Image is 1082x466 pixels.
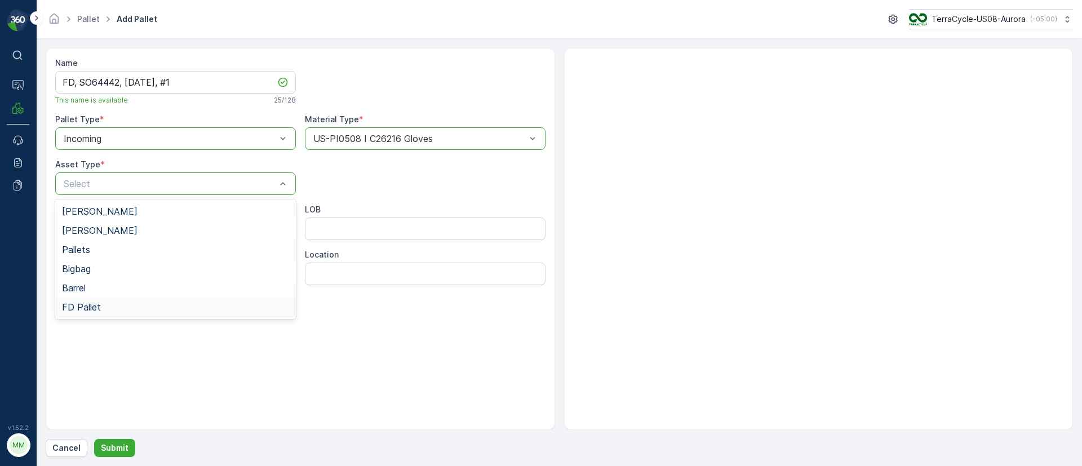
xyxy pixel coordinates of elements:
[274,96,296,105] p: 25 / 128
[909,9,1073,29] button: TerraCycle-US08-Aurora(-05:00)
[55,58,78,68] label: Name
[62,283,86,293] span: Barrel
[64,177,276,190] p: Select
[305,205,321,214] label: LOB
[62,245,90,255] span: Pallets
[932,14,1026,25] p: TerraCycle-US08-Aurora
[7,424,29,431] span: v 1.52.2
[94,439,135,457] button: Submit
[62,302,101,312] span: FD Pallet
[62,264,91,274] span: Bigbag
[101,442,128,454] p: Submit
[48,17,60,26] a: Homepage
[7,9,29,32] img: logo
[114,14,159,25] span: Add Pallet
[55,159,100,169] label: Asset Type
[62,225,138,236] span: [PERSON_NAME]
[52,442,81,454] p: Cancel
[305,114,359,124] label: Material Type
[46,439,87,457] button: Cancel
[10,436,28,454] div: MM
[1030,15,1057,24] p: ( -05:00 )
[909,13,927,25] img: image_ci7OI47.png
[77,14,100,24] a: Pallet
[55,96,128,105] span: This name is available
[7,433,29,457] button: MM
[55,114,100,124] label: Pallet Type
[305,250,339,259] label: Location
[62,206,138,216] span: [PERSON_NAME]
